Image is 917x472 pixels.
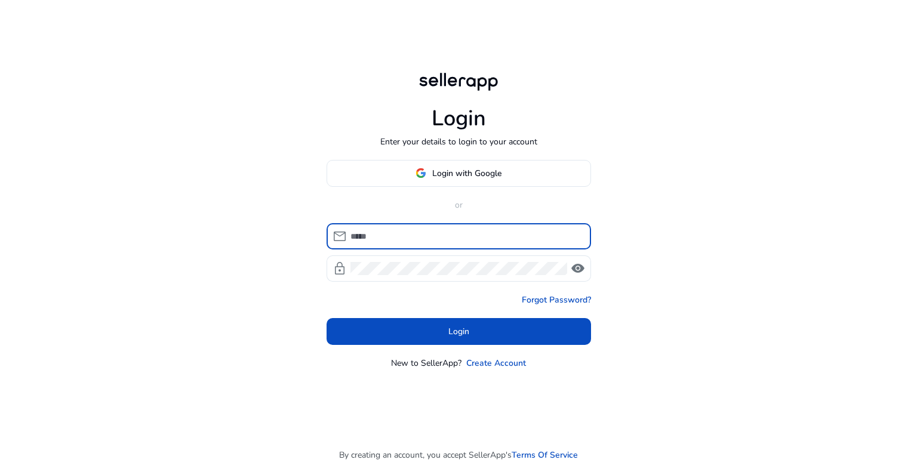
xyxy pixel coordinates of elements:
a: Terms Of Service [512,449,578,461]
span: lock [333,261,347,276]
span: Login with Google [432,167,501,180]
span: visibility [571,261,585,276]
a: Forgot Password? [522,294,591,306]
a: Create Account [466,357,526,369]
button: Login with Google [327,160,591,187]
button: Login [327,318,591,345]
img: google-logo.svg [416,168,426,178]
h1: Login [432,106,486,131]
p: Enter your details to login to your account [380,135,537,148]
span: Login [448,325,469,338]
p: New to SellerApp? [391,357,461,369]
p: or [327,199,591,211]
span: mail [333,229,347,243]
